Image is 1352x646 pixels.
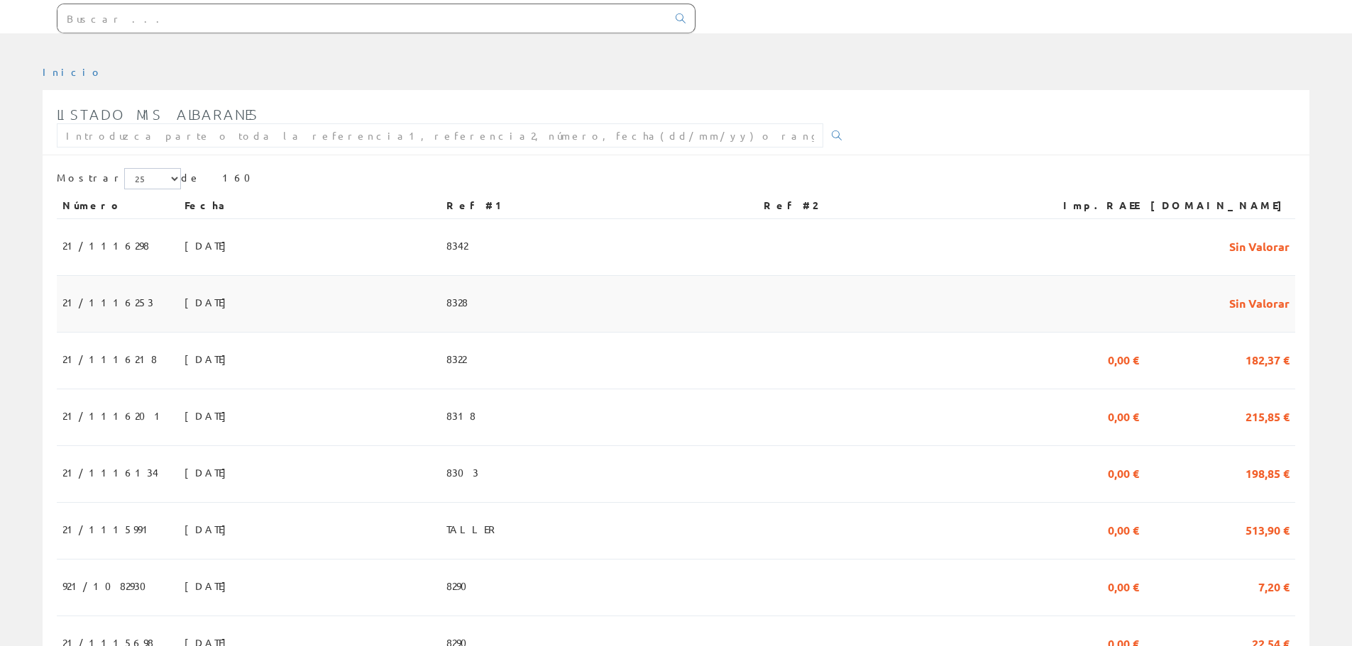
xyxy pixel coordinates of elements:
span: Sin Valorar [1229,290,1290,314]
span: [DATE] [185,290,233,314]
span: 8318 [446,403,476,428]
span: 8328 [446,290,468,314]
span: [DATE] [185,233,233,257]
span: 21/1116134 [62,460,158,484]
span: 21/1115991 [62,517,154,541]
span: 8322 [446,347,466,371]
span: 8303 [446,460,478,484]
span: 198,85 € [1246,460,1290,484]
th: Ref #2 [758,193,1038,218]
th: Fecha [179,193,441,218]
th: Número [57,193,179,218]
span: [DATE] [185,574,233,598]
th: Imp.RAEE [1038,193,1145,218]
label: Mostrar [57,168,181,189]
div: de 160 [57,168,1295,193]
span: 8342 [446,233,468,257]
span: [DATE] [185,460,233,484]
select: Mostrar [124,168,181,189]
span: 513,90 € [1246,517,1290,541]
span: 215,85 € [1246,403,1290,428]
span: 21/1116201 [62,403,166,428]
span: 182,37 € [1246,347,1290,371]
span: Listado mis albaranes [57,106,259,123]
span: 21/1116298 [62,233,149,257]
span: 0,00 € [1108,347,1139,371]
input: Buscar ... [57,4,667,33]
span: [DATE] [185,517,233,541]
span: 21/1116218 [62,347,157,371]
span: 0,00 € [1108,517,1139,541]
span: [DATE] [185,347,233,371]
span: Sin Valorar [1229,233,1290,257]
span: 0,00 € [1108,460,1139,484]
span: 0,00 € [1108,574,1139,598]
span: [DATE] [185,403,233,428]
span: 921/1082930 [62,574,155,598]
span: 21/1116253 [62,290,153,314]
span: 7,20 € [1258,574,1290,598]
span: 8290 [446,574,476,598]
span: 0,00 € [1108,403,1139,428]
a: Inicio [43,65,103,78]
input: Introduzca parte o toda la referencia1, referencia2, número, fecha(dd/mm/yy) o rango de fechas(dd... [57,123,823,147]
span: TALLER [446,517,500,541]
th: [DOMAIN_NAME] [1145,193,1295,218]
th: Ref #1 [441,193,758,218]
